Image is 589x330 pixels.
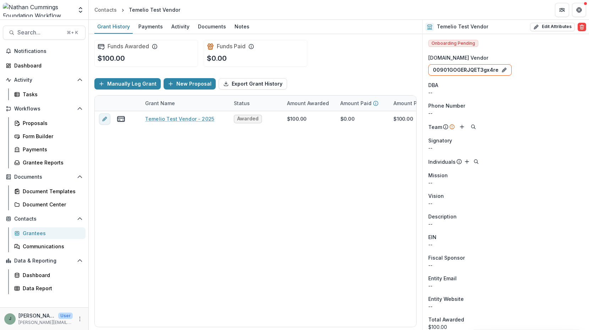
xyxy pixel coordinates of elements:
div: Contacts [94,6,117,13]
a: Grantee Reports [11,157,86,168]
div: Amount Payable [389,96,442,111]
div: Status [230,99,254,107]
div: -- [428,89,583,96]
a: Document Center [11,199,86,210]
div: Status [230,96,283,111]
span: Activity [14,77,74,83]
div: Form Builder [23,132,80,140]
div: -- [428,144,583,152]
div: Amount Paid [336,96,389,111]
div: Dashboard [14,62,80,69]
button: Manually Log Grant [94,78,161,90]
span: Total Awarded [428,316,464,323]
button: Open Contacts [3,213,86,224]
div: Grantee Reports [23,159,80,166]
button: Get Help [572,3,586,17]
p: Amount Payable [393,99,434,107]
div: Joshua [9,317,11,321]
button: Open Activity [3,74,86,86]
div: Communications [23,243,80,250]
span: DBA [428,81,438,89]
div: Grant Name [141,96,230,111]
div: Amount Awarded [283,96,336,111]
div: -- [428,241,583,248]
a: Payments [136,20,166,34]
span: Fiscal Sponsor [428,254,465,261]
nav: breadcrumb [92,5,183,15]
div: Payments [23,146,80,153]
div: -- [428,282,583,290]
a: Form Builder [11,130,86,142]
div: $100.00 [393,115,413,123]
p: $0.00 [207,53,227,64]
button: Export Grant History [219,78,287,90]
div: Grant History [94,21,133,32]
span: Phone Number [428,102,465,109]
div: Grant Name [141,99,179,107]
div: Notes [232,21,252,32]
a: Dashboard [11,269,86,281]
button: Search [472,157,480,166]
a: Documents [195,20,229,34]
p: Individuals [428,158,456,166]
p: User [58,313,73,319]
div: Tasks [23,91,80,98]
p: -- [428,220,583,228]
p: -- [428,200,583,207]
div: Dashboard [23,271,80,279]
img: Nathan Cummings Foundation Workflow Sandbox logo [3,3,73,17]
a: Temelio Test Vendor - 2025 [145,115,214,123]
div: Temelio Test Vendor [129,6,180,13]
button: New Proposal [164,78,216,90]
span: Notifications [14,48,83,54]
a: Payments [11,144,86,155]
a: Document Templates [11,185,86,197]
button: Add [463,157,471,166]
div: ⌘ + K [65,29,79,37]
span: Workflows [14,106,74,112]
div: Grantees [23,229,80,237]
a: Grantees [11,227,86,239]
p: [PERSON_NAME] [18,312,55,319]
button: Search... [3,26,86,40]
span: Entity Email [428,275,457,282]
button: More [76,315,84,323]
span: Entity Website [428,295,464,303]
span: Onboarding Pending [428,40,478,47]
div: Amount Awarded [283,99,333,107]
span: Contacts [14,216,74,222]
p: Amount Paid [340,99,371,107]
button: Open Documents [3,171,86,183]
span: Documents [14,174,74,180]
div: -- [428,109,583,117]
button: 00901GOGERJQET3gx4re [428,64,512,76]
a: Tasks [11,88,86,100]
div: Data Report [23,285,80,292]
div: Activity [169,21,192,32]
a: Data Report [11,282,86,294]
span: Vision [428,192,444,200]
button: Notifications [3,45,86,57]
span: Description [428,213,457,220]
div: -- [428,261,583,269]
button: Partners [555,3,569,17]
div: Payments [136,21,166,32]
div: Proposals [23,119,80,127]
button: Add [458,123,466,131]
p: [PERSON_NAME][EMAIL_ADDRESS][PERSON_NAME][DOMAIN_NAME] [18,319,73,326]
button: Open Workflows [3,103,86,114]
a: Notes [232,20,252,34]
h2: Funds Awarded [108,43,149,50]
a: Grant History [94,20,133,34]
div: Document Templates [23,188,80,195]
span: Awarded [237,116,259,122]
div: Document Center [23,201,80,208]
span: Search... [17,29,62,36]
a: Contacts [92,5,120,15]
span: Mission [428,172,448,179]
